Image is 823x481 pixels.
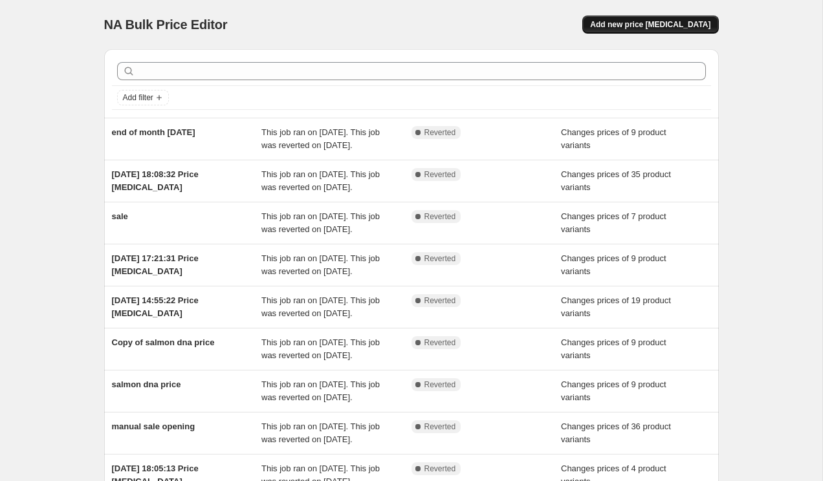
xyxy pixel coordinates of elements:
span: This job ran on [DATE]. This job was reverted on [DATE]. [261,127,380,150]
span: Reverted [424,464,456,474]
button: Add filter [117,90,169,105]
span: This job ran on [DATE]. This job was reverted on [DATE]. [261,422,380,444]
span: NA Bulk Price Editor [104,17,228,32]
span: This job ran on [DATE]. This job was reverted on [DATE]. [261,169,380,192]
span: [DATE] 18:08:32 Price [MEDICAL_DATA] [112,169,199,192]
span: This job ran on [DATE]. This job was reverted on [DATE]. [261,337,380,360]
span: This job ran on [DATE]. This job was reverted on [DATE]. [261,379,380,402]
span: Changes prices of 9 product variants [561,253,666,276]
span: Add new price [MEDICAL_DATA] [590,19,710,30]
span: [DATE] 14:55:22 Price [MEDICAL_DATA] [112,295,199,318]
span: Reverted [424,337,456,348]
span: end of month [DATE] [112,127,195,137]
span: Changes prices of 9 product variants [561,379,666,402]
button: Add new price [MEDICAL_DATA] [582,16,718,34]
span: Changes prices of 35 product variants [561,169,671,192]
span: Reverted [424,253,456,264]
span: This job ran on [DATE]. This job was reverted on [DATE]. [261,253,380,276]
span: Copy of salmon dna price [112,337,215,347]
span: Changes prices of 19 product variants [561,295,671,318]
span: Reverted [424,379,456,390]
span: salmon dna price [112,379,181,389]
span: Reverted [424,211,456,222]
span: Reverted [424,295,456,306]
span: This job ran on [DATE]. This job was reverted on [DATE]. [261,211,380,234]
span: Changes prices of 7 product variants [561,211,666,234]
span: Reverted [424,422,456,432]
span: manual sale opening [112,422,195,431]
span: sale [112,211,128,221]
span: Changes prices of 9 product variants [561,127,666,150]
span: Add filter [123,92,153,103]
span: Changes prices of 36 product variants [561,422,671,444]
span: Changes prices of 9 product variants [561,337,666,360]
span: Reverted [424,169,456,180]
span: This job ran on [DATE]. This job was reverted on [DATE]. [261,295,380,318]
span: [DATE] 17:21:31 Price [MEDICAL_DATA] [112,253,199,276]
span: Reverted [424,127,456,138]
